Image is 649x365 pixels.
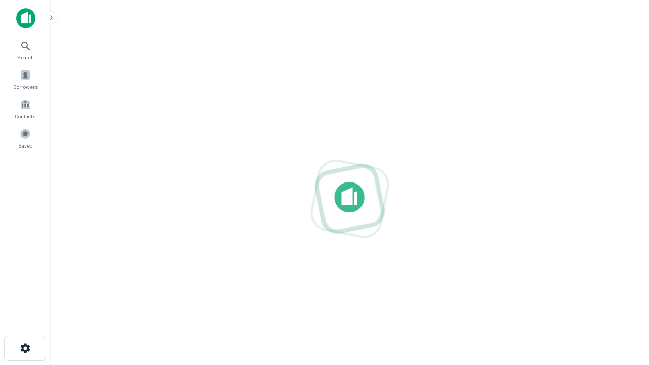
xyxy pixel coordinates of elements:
span: Contacts [15,112,35,120]
a: Search [3,36,48,63]
a: Contacts [3,95,48,122]
span: Saved [18,141,33,150]
span: Search [17,53,34,61]
iframe: Chat Widget [598,284,649,333]
span: Borrowers [13,83,38,91]
img: capitalize-icon.png [16,8,35,28]
a: Saved [3,124,48,152]
a: Borrowers [3,65,48,93]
